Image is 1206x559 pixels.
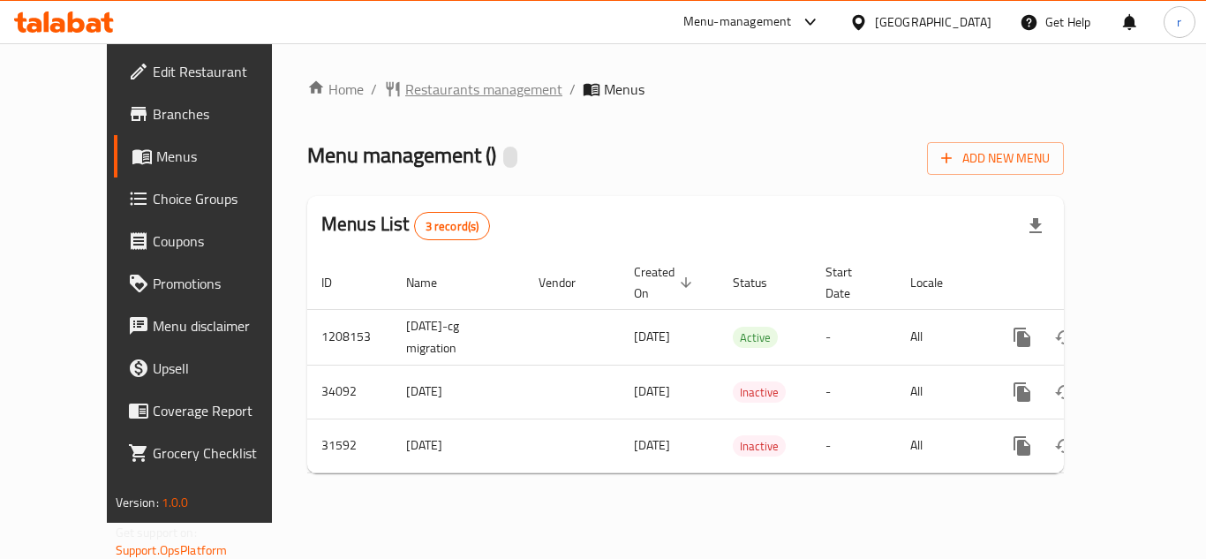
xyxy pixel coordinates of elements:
[156,146,294,167] span: Menus
[1044,371,1086,413] button: Change Status
[307,256,1185,473] table: enhanced table
[539,272,599,293] span: Vendor
[153,442,294,464] span: Grocery Checklist
[114,93,308,135] a: Branches
[569,79,576,100] li: /
[307,135,496,175] span: Menu management ( )
[392,365,524,419] td: [DATE]
[384,79,562,100] a: Restaurants management
[733,328,778,348] span: Active
[1177,12,1181,32] span: r
[634,261,697,304] span: Created On
[896,419,987,472] td: All
[153,273,294,294] span: Promotions
[321,211,490,240] h2: Menus List
[307,419,392,472] td: 31592
[1001,316,1044,359] button: more
[114,432,308,474] a: Grocery Checklist
[825,261,875,304] span: Start Date
[683,11,792,33] div: Menu-management
[941,147,1050,170] span: Add New Menu
[392,309,524,365] td: [DATE]-cg migration
[811,365,896,419] td: -
[114,135,308,178] a: Menus
[114,347,308,389] a: Upsell
[896,309,987,365] td: All
[987,256,1185,310] th: Actions
[733,435,786,457] div: Inactive
[114,220,308,262] a: Coupons
[307,79,1064,100] nav: breadcrumb
[1001,371,1044,413] button: more
[1014,205,1057,247] div: Export file
[414,212,491,240] div: Total records count
[307,365,392,419] td: 34092
[153,315,294,336] span: Menu disclaimer
[1044,316,1086,359] button: Change Status
[910,272,966,293] span: Locale
[1001,425,1044,467] button: more
[1044,425,1086,467] button: Change Status
[392,419,524,472] td: [DATE]
[116,521,197,544] span: Get support on:
[307,309,392,365] td: 1208153
[153,230,294,252] span: Coupons
[114,389,308,432] a: Coverage Report
[307,79,364,100] a: Home
[114,178,308,220] a: Choice Groups
[321,272,355,293] span: ID
[153,188,294,209] span: Choice Groups
[604,79,644,100] span: Menus
[153,358,294,379] span: Upsell
[733,381,786,403] div: Inactive
[153,103,294,125] span: Branches
[162,491,189,514] span: 1.0.0
[811,419,896,472] td: -
[405,79,562,100] span: Restaurants management
[875,12,991,32] div: [GEOGRAPHIC_DATA]
[114,50,308,93] a: Edit Restaurant
[153,61,294,82] span: Edit Restaurant
[114,305,308,347] a: Menu disclaimer
[116,491,159,514] span: Version:
[634,380,670,403] span: [DATE]
[733,382,786,403] span: Inactive
[406,272,460,293] span: Name
[896,365,987,419] td: All
[153,400,294,421] span: Coverage Report
[634,434,670,457] span: [DATE]
[811,309,896,365] td: -
[415,218,490,235] span: 3 record(s)
[733,272,790,293] span: Status
[733,436,786,457] span: Inactive
[634,325,670,348] span: [DATE]
[114,262,308,305] a: Promotions
[927,142,1064,175] button: Add New Menu
[371,79,377,100] li: /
